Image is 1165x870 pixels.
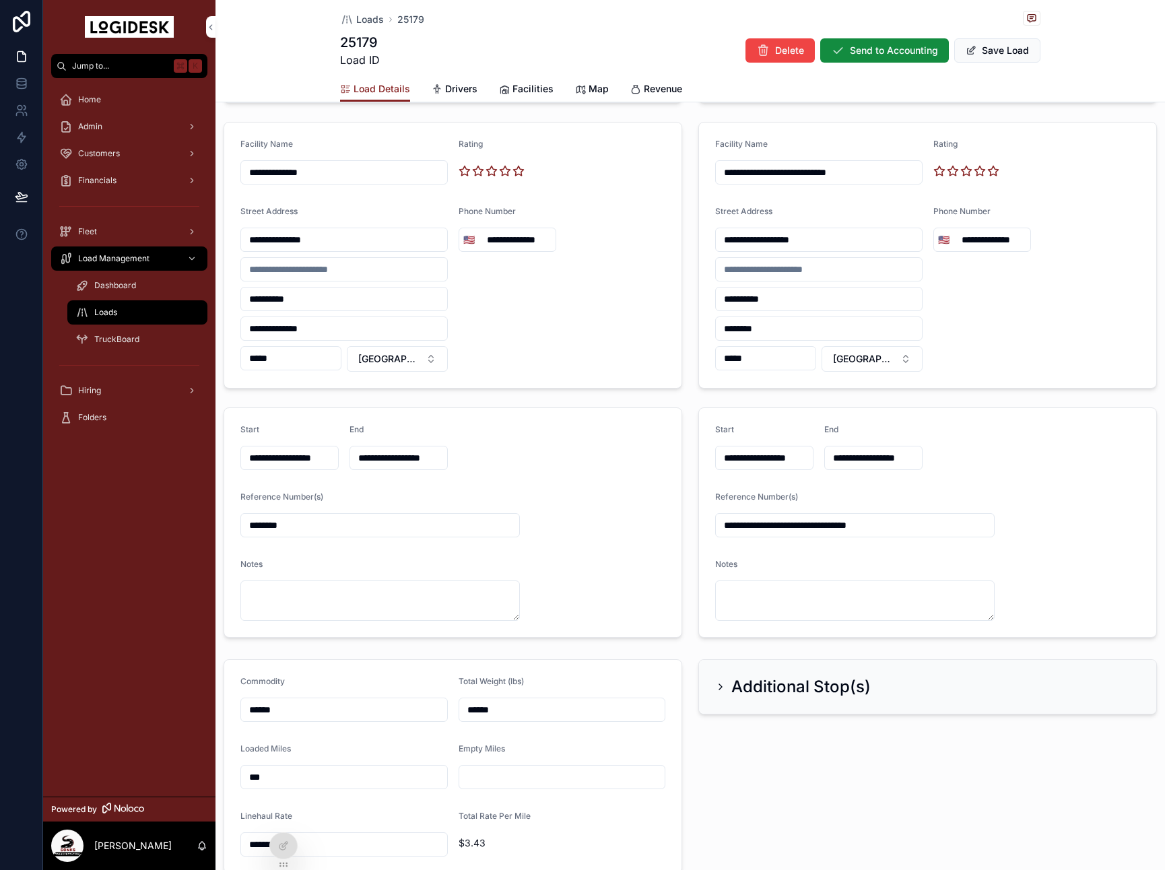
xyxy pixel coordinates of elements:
a: Customers [51,141,207,166]
img: App logo [85,16,174,38]
a: Powered by [43,797,215,822]
button: Select Button [459,228,479,252]
span: [GEOGRAPHIC_DATA] [358,352,420,366]
span: Reference Number(s) [715,492,798,502]
button: Delete [745,38,815,63]
span: Phone Number [933,206,991,216]
span: Facility Name [715,139,768,149]
span: Loads [356,13,384,26]
a: Load Management [51,246,207,271]
a: Financials [51,168,207,193]
a: Facilities [499,77,554,104]
span: 🇺🇸 [463,233,475,246]
span: Rating [933,139,958,149]
span: Facility Name [240,139,293,149]
span: Start [240,424,259,434]
button: Jump to...K [51,54,207,78]
button: Select Button [934,228,954,252]
a: Folders [51,405,207,430]
span: Loaded Miles [240,743,291,754]
a: Hiring [51,378,207,403]
span: End [349,424,364,434]
span: Financials [78,175,116,186]
span: Street Address [240,206,298,216]
a: Admin [51,114,207,139]
a: Loads [67,300,207,325]
span: Street Address [715,206,772,216]
span: Send to Accounting [850,44,938,57]
h1: 25179 [340,33,380,52]
span: Powered by [51,804,97,815]
span: Load Details [354,82,410,96]
a: Loads [340,13,384,26]
span: Load ID [340,52,380,68]
a: Load Details [340,77,410,102]
span: Folders [78,412,106,423]
span: Admin [78,121,102,132]
span: Fleet [78,226,97,237]
span: TruckBoard [94,334,139,345]
a: Home [51,88,207,112]
h2: Additional Stop(s) [731,676,871,698]
span: Reference Number(s) [240,492,323,502]
span: Notes [715,559,737,569]
span: Notes [240,559,263,569]
span: K [190,61,201,71]
p: [PERSON_NAME] [94,839,172,852]
span: Map [589,82,609,96]
span: Phone Number [459,206,516,216]
button: Save Load [954,38,1040,63]
span: Dashboard [94,280,136,291]
button: Send to Accounting [820,38,949,63]
span: Commodity [240,676,285,686]
button: Select Button [822,346,923,372]
span: Linehaul Rate [240,811,292,821]
span: Revenue [644,82,682,96]
span: Facilities [512,82,554,96]
span: [GEOGRAPHIC_DATA] [833,352,895,366]
a: 25179 [397,13,424,26]
span: Load Management [78,253,149,264]
span: Drivers [445,82,477,96]
a: Revenue [630,77,682,104]
span: Total Weight (lbs) [459,676,524,686]
span: Jump to... [72,61,168,71]
span: $3.43 [459,836,666,850]
a: Map [575,77,609,104]
a: Dashboard [67,273,207,298]
span: Total Rate Per Mile [459,811,531,821]
span: Rating [459,139,483,149]
div: scrollable content [43,78,215,447]
a: TruckBoard [67,327,207,352]
span: Customers [78,148,120,159]
a: Drivers [432,77,477,104]
button: Select Button [347,346,448,372]
span: Delete [775,44,804,57]
span: Empty Miles [459,743,505,754]
span: Loads [94,307,117,318]
span: End [824,424,838,434]
a: Fleet [51,220,207,244]
span: Hiring [78,385,101,396]
span: Start [715,424,734,434]
span: Home [78,94,101,105]
span: 🇺🇸 [938,233,950,246]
